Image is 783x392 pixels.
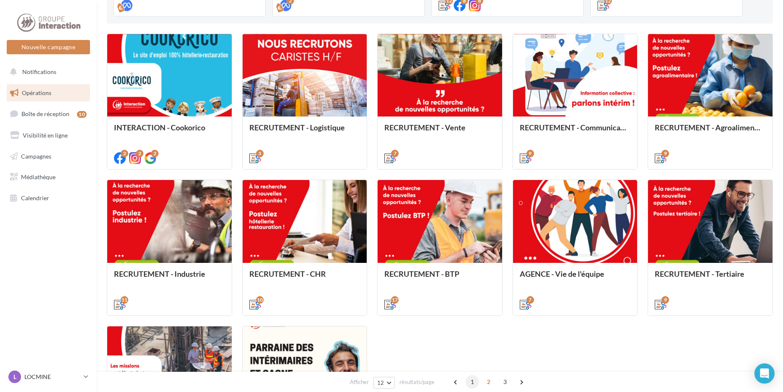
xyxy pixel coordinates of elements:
[249,123,360,140] div: RECRUTEMENT - Logistique
[256,150,264,157] div: 3
[655,123,766,140] div: RECRUTEMENT - Agroalimentaire
[114,123,225,140] div: INTERACTION - Cookorico
[655,270,766,286] div: RECRUTEMENT - Tertiaire
[373,377,395,389] button: 12
[5,127,92,144] a: Visibilité en ligne
[121,150,128,157] div: 2
[391,296,399,304] div: 17
[21,152,51,159] span: Campagnes
[22,68,56,75] span: Notifications
[22,89,51,96] span: Opérations
[21,194,49,201] span: Calendrier
[399,378,434,386] span: résultats/page
[466,375,479,389] span: 1
[21,110,69,117] span: Boîte de réception
[23,132,68,139] span: Visibilité en ligne
[5,168,92,186] a: Médiathèque
[754,363,775,384] div: Open Intercom Messenger
[5,84,92,102] a: Opérations
[350,378,369,386] span: Afficher
[384,123,495,140] div: RECRUTEMENT - Vente
[121,296,128,304] div: 11
[5,189,92,207] a: Calendrier
[520,270,631,286] div: AGENCE - Vie de l'équipe
[526,150,534,157] div: 9
[256,296,264,304] div: 10
[77,111,87,118] div: 10
[151,150,159,157] div: 2
[482,375,495,389] span: 2
[21,173,56,180] span: Médiathèque
[377,379,384,386] span: 12
[384,270,495,286] div: RECRUTEMENT - BTP
[13,373,16,381] span: L
[5,105,92,123] a: Boîte de réception10
[5,63,88,81] button: Notifications
[136,150,143,157] div: 2
[526,296,534,304] div: 7
[114,270,225,286] div: RECRUTEMENT - Industrie
[661,150,669,157] div: 9
[5,148,92,165] a: Campagnes
[391,150,399,157] div: 7
[498,375,512,389] span: 3
[661,296,669,304] div: 9
[24,373,80,381] p: LOCMINE
[520,123,631,140] div: RECRUTEMENT - Communication externe
[249,270,360,286] div: RECRUTEMENT - CHR
[7,40,90,54] button: Nouvelle campagne
[7,369,90,385] a: L LOCMINE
